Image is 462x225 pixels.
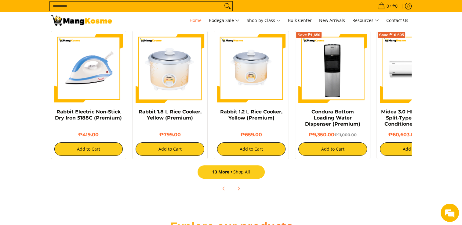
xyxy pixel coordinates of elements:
[100,3,115,18] div: Minimize live chat window
[380,132,449,138] h6: ₱60,603.00
[298,34,367,103] img: Condura Bottom Loading Water Dispenser (Premium)
[244,12,284,29] a: Shop by Class
[297,33,320,37] span: Save ₱1,650
[298,132,367,138] h6: ₱9,350.00
[118,12,411,29] nav: Main Menu
[386,17,408,23] span: Contact Us
[319,17,345,23] span: New Arrivals
[35,71,84,133] span: We're online!
[386,4,390,8] span: 0
[381,109,447,127] a: Midea 3.0 HP Celest Basic Split-Type Inverter Air Conditioner (Premium)
[223,2,232,11] button: Search
[379,33,404,37] span: Save ₱10,695
[198,165,265,179] a: 13 MoreShop All
[217,142,286,156] button: Add to Cart
[391,4,398,8] span: ₱0
[217,182,231,195] button: Previous
[136,142,204,156] button: Add to Cart
[383,12,411,29] a: Contact Us
[217,34,286,103] img: rabbit-1.2-liter-rice-cooker-yellow-full-view-mang-kosme
[54,34,123,103] img: https://mangkosme.com/products/rabbit-electric-non-stick-dry-iron-5188c-class-a
[232,182,245,195] button: Next
[32,34,103,42] div: Chat with us now
[305,109,360,127] a: Condura Bottom Loading Water Dispenser (Premium)
[54,142,123,156] button: Add to Cart
[136,132,204,138] h6: ₱799.00
[54,132,123,138] h6: ₱419.00
[212,169,233,175] span: 13 More
[285,12,315,29] a: Bulk Center
[206,12,242,29] a: Bodega Sale
[298,142,367,156] button: Add to Cart
[187,12,205,29] a: Home
[190,17,202,23] span: Home
[352,17,379,24] span: Resources
[288,17,312,23] span: Bulk Center
[55,109,122,121] a: Rabbit Electric Non-Stick Dry Iron 5188C (Premium)
[380,34,449,103] img: Midea 3.0 HP Celest Basic Split-Type Inverter Air Conditioner (Premium)
[3,155,116,177] textarea: Type your message and hit 'Enter'
[380,142,449,156] button: Add to Cart
[247,17,281,24] span: Shop by Class
[376,3,399,9] span: •
[220,109,282,121] a: Rabbit 1.2 L Rice Cooker, Yellow (Premium)
[334,132,357,137] del: ₱11,000.00
[209,17,239,24] span: Bodega Sale
[316,12,348,29] a: New Arrivals
[136,34,204,103] img: https://mangkosme.com/products/rabbit-1-8-l-rice-cooker-yellow-class-a
[217,132,286,138] h6: ₱659.00
[138,109,201,121] a: Rabbit 1.8 L Rice Cooker, Yellow (Premium)
[349,12,382,29] a: Resources
[51,15,112,26] img: Mang Kosme: Your Home Appliances Warehouse Sale Partner!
